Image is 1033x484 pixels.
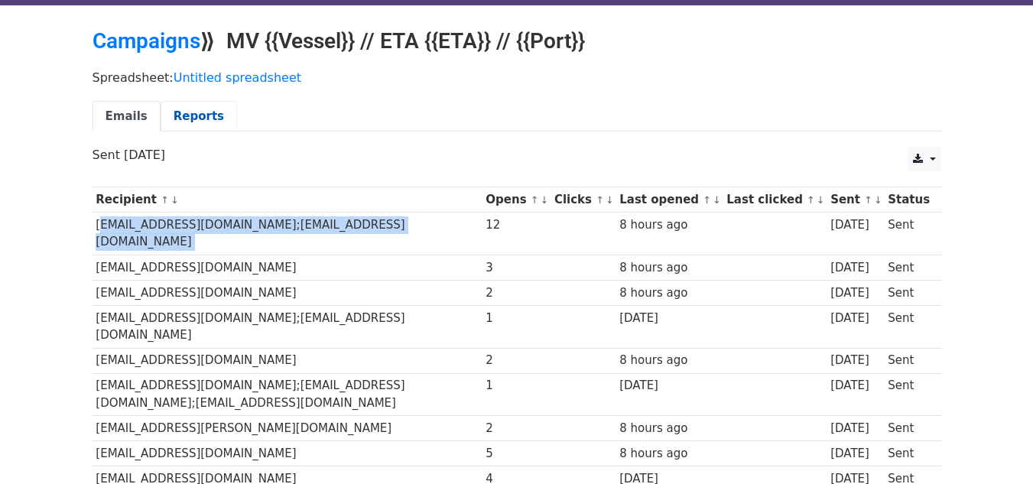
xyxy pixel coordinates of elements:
[884,280,933,305] td: Sent
[864,194,872,206] a: ↑
[957,411,1033,484] iframe: Chat Widget
[884,348,933,373] td: Sent
[817,194,825,206] a: ↓
[486,445,547,463] div: 5
[596,194,604,206] a: ↑
[606,194,614,206] a: ↓
[830,445,881,463] div: [DATE]
[884,255,933,280] td: Sent
[93,280,482,305] td: [EMAIL_ADDRESS][DOMAIN_NAME]
[541,194,549,206] a: ↓
[703,194,711,206] a: ↑
[93,348,482,373] td: [EMAIL_ADDRESS][DOMAIN_NAME]
[884,187,933,213] th: Status
[830,377,881,395] div: [DATE]
[830,259,881,277] div: [DATE]
[93,147,941,163] p: Sent [DATE]
[619,377,719,395] div: [DATE]
[93,213,482,255] td: [EMAIL_ADDRESS][DOMAIN_NAME];[EMAIL_ADDRESS][DOMAIN_NAME]
[619,310,719,327] div: [DATE]
[616,187,723,213] th: Last opened
[807,194,815,206] a: ↑
[486,377,547,395] div: 1
[723,187,827,213] th: Last clicked
[619,259,719,277] div: 8 hours ago
[884,305,933,348] td: Sent
[93,187,482,213] th: Recipient
[619,216,719,234] div: 8 hours ago
[619,445,719,463] div: 8 hours ago
[830,310,881,327] div: [DATE]
[93,28,941,54] h2: ⟫ MV {{Vessel}} // ETA {{ETA}} // {{Port}}
[551,187,616,213] th: Clicks
[619,420,719,437] div: 8 hours ago
[830,352,881,369] div: [DATE]
[884,441,933,466] td: Sent
[874,194,882,206] a: ↓
[482,187,551,213] th: Opens
[486,284,547,302] div: 2
[93,101,161,132] a: Emails
[93,373,482,416] td: [EMAIL_ADDRESS][DOMAIN_NAME];[EMAIL_ADDRESS][DOMAIN_NAME];[EMAIL_ADDRESS][DOMAIN_NAME]
[93,441,482,466] td: [EMAIL_ADDRESS][DOMAIN_NAME]
[884,213,933,255] td: Sent
[713,194,721,206] a: ↓
[531,194,539,206] a: ↑
[93,305,482,348] td: [EMAIL_ADDRESS][DOMAIN_NAME];[EMAIL_ADDRESS][DOMAIN_NAME]
[486,259,547,277] div: 3
[93,416,482,441] td: [EMAIL_ADDRESS][PERSON_NAME][DOMAIN_NAME]
[171,194,179,206] a: ↓
[486,310,547,327] div: 1
[884,416,933,441] td: Sent
[93,70,941,86] p: Spreadsheet:
[93,255,482,280] td: [EMAIL_ADDRESS][DOMAIN_NAME]
[619,284,719,302] div: 8 hours ago
[884,373,933,416] td: Sent
[830,284,881,302] div: [DATE]
[161,101,237,132] a: Reports
[830,216,881,234] div: [DATE]
[827,187,884,213] th: Sent
[486,420,547,437] div: 2
[830,420,881,437] div: [DATE]
[486,216,547,234] div: 12
[619,352,719,369] div: 8 hours ago
[486,352,547,369] div: 2
[161,194,169,206] a: ↑
[174,70,301,85] a: Untitled spreadsheet
[93,28,200,54] a: Campaigns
